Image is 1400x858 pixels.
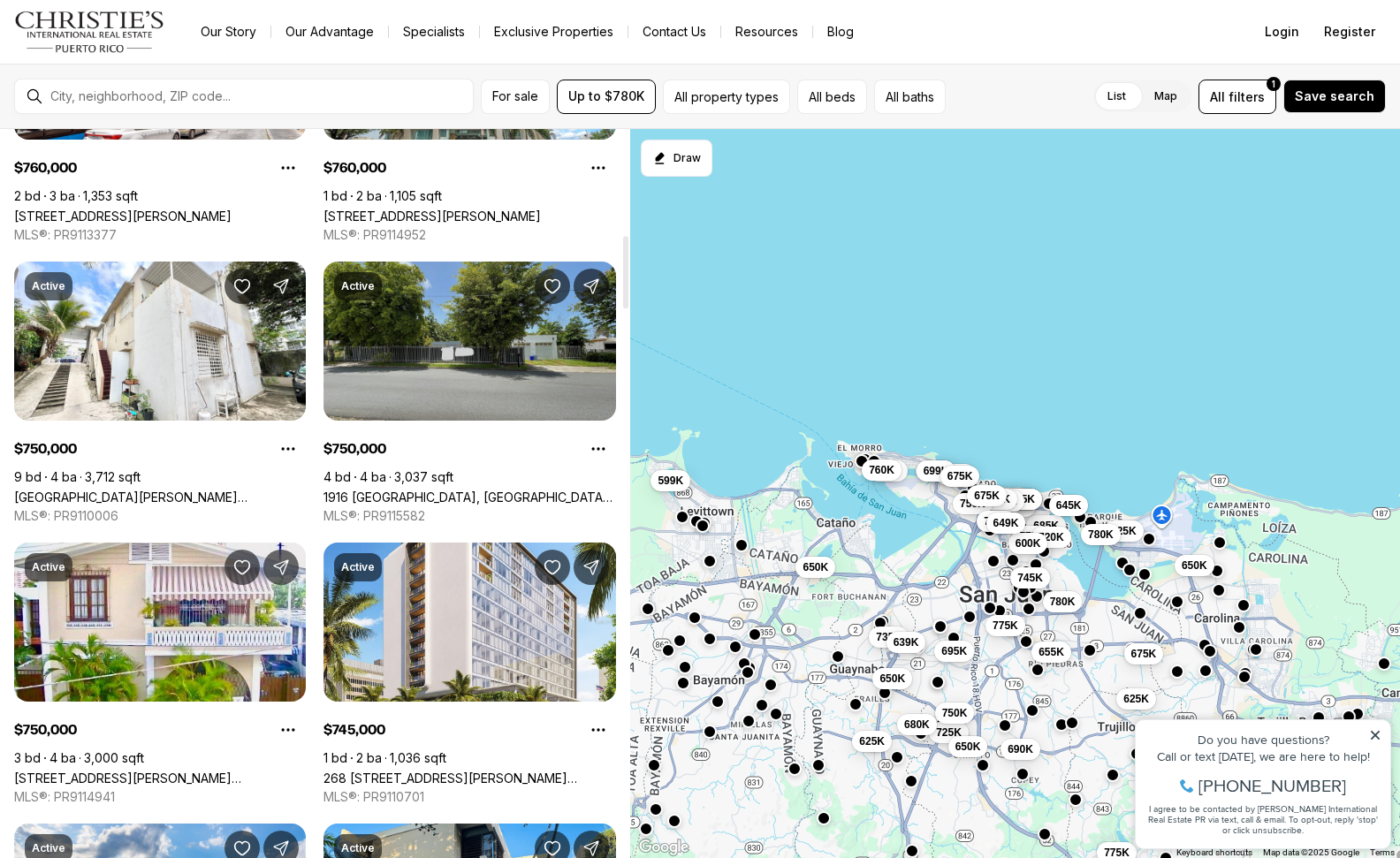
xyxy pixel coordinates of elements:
[930,722,970,743] button: 725K
[1010,492,1036,506] span: 625K
[270,150,306,186] button: Property options
[947,469,973,483] span: 675K
[975,489,1001,503] span: 675K
[870,626,909,648] button: 735K
[1018,571,1044,585] span: 745K
[263,550,299,585] button: Share Property
[877,630,902,644] span: 735K
[1011,567,1051,588] button: 745K
[978,511,1017,532] button: 750K
[1175,555,1214,576] button: 650K
[1027,515,1067,536] button: 685K
[897,714,937,735] button: 680K
[32,841,65,855] p: Active
[1003,489,1043,510] button: 625K
[797,80,867,114] button: All beds
[14,771,306,786] a: 952 JOSE MARTI ST MIRAMAR, SAN JUAN PR, 00907
[481,80,550,114] button: For sale
[568,89,644,103] span: Up to $780K
[1016,536,1041,550] span: 600K
[986,513,1026,534] button: 649K
[186,19,270,44] a: Our Story
[886,632,926,653] button: 639K
[341,560,375,574] p: Active
[1020,529,1046,543] span: 775K
[1039,530,1064,544] span: 720K
[993,619,1018,633] span: 775K
[581,150,616,186] button: Property options
[1013,526,1053,547] button: 775K
[924,464,949,478] span: 699K
[1124,643,1164,664] button: 675K
[1081,524,1121,545] button: 780K
[874,80,946,114] button: All baths
[993,516,1019,530] span: 649K
[641,140,712,177] button: Start drawing
[1140,80,1191,112] label: Map
[224,550,260,585] button: Save Property: 952 JOSE MARTI ST MIRAMAR
[224,269,260,304] button: Save Property: 1410 AMERICO SALAS ST.
[19,57,255,69] div: Call or text [DATE], we are here to help!
[32,279,65,293] p: Active
[271,19,388,44] a: Our Advantage
[574,550,609,585] button: Share Property
[1117,688,1157,710] button: 625K
[1283,80,1386,113] button: Save search
[658,474,684,488] span: 599K
[873,668,913,689] button: 650K
[663,80,790,114] button: All property types
[960,497,985,511] span: 750K
[341,279,375,293] p: Active
[323,771,615,786] a: 268 AVENIDA JUAN PONCE DE LEON #1407, SAN JUAN PR, 00917
[389,19,479,44] a: Specialists
[1324,25,1375,39] span: Register
[1034,519,1060,533] span: 685K
[894,635,919,649] span: 639K
[270,712,306,748] button: Property options
[581,712,616,748] button: Property options
[1295,89,1374,103] span: Save search
[985,615,1025,636] button: 775K
[535,550,570,585] button: Save Property: 268 AVENIDA JUAN PONCE DE LEON #1407
[323,490,615,505] a: 1916 SAUCO, SAN JUAN PR, 00921
[19,40,255,52] div: Do you have questions?
[853,731,893,752] button: 625K
[1093,80,1140,112] label: List
[1124,692,1150,706] span: 625K
[14,209,232,224] a: 203 FORTALEZA ST #4, SAN JUAN PR, 00901
[904,718,930,732] span: 680K
[574,269,609,304] button: Share Property
[863,459,902,481] button: 760K
[14,490,306,505] a: 1410 AMERICO SALAS ST., SAN JUAN PR, 00909
[880,672,906,686] span: 650K
[1272,77,1275,91] span: 1
[803,560,829,574] span: 650K
[860,734,886,748] span: 625K
[942,644,968,658] span: 695K
[1039,645,1065,659] span: 655K
[1056,498,1082,513] span: 645K
[796,557,836,578] button: 650K
[1088,528,1114,542] span: 780K
[813,19,868,44] a: Blog
[535,269,570,304] button: Save Property: 1916 SAUCO
[1182,558,1207,573] span: 650K
[1008,533,1048,554] button: 600K
[935,702,975,724] button: 750K
[955,740,981,754] span: 650K
[341,841,375,855] p: Active
[1111,524,1137,538] span: 625K
[985,514,1010,528] span: 750K
[72,83,220,101] span: [PHONE_NUMBER]
[1008,742,1034,756] span: 690K
[263,269,299,304] button: Share Property
[14,11,165,53] img: logo
[1229,87,1265,106] span: filters
[942,706,968,720] span: 750K
[1050,595,1076,609] span: 780K
[937,725,962,740] span: 725K
[1254,14,1310,49] button: Login
[917,460,956,482] button: 699K
[953,493,993,514] button: 750K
